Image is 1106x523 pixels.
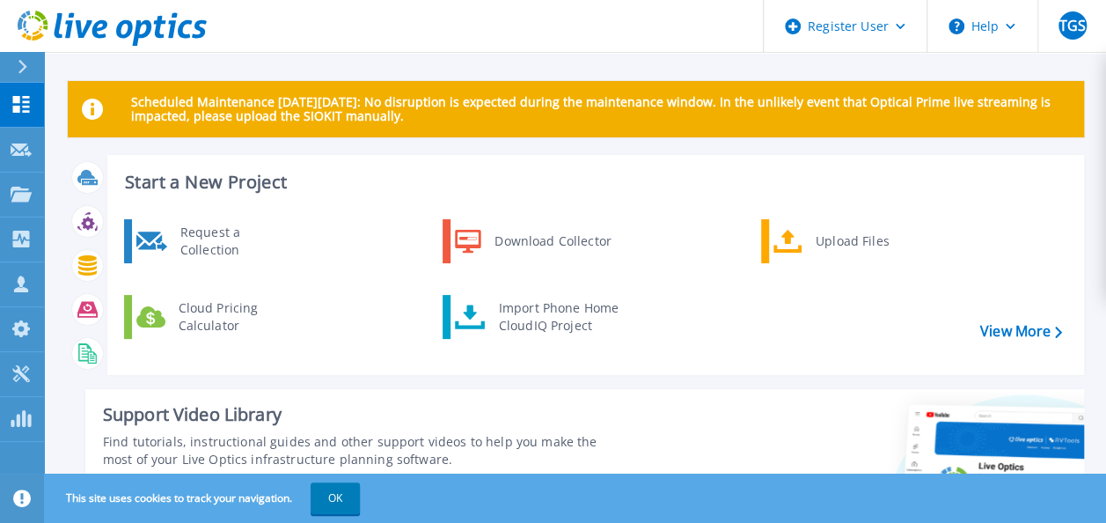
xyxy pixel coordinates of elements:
[1058,18,1085,33] span: TGS
[125,173,1061,192] h3: Start a New Project
[980,323,1062,340] a: View More
[443,219,623,263] a: Download Collector
[807,224,937,259] div: Upload Files
[103,403,622,426] div: Support Video Library
[131,95,1070,123] p: Scheduled Maintenance [DATE][DATE]: No disruption is expected during the maintenance window. In t...
[48,482,360,514] span: This site uses cookies to track your navigation.
[170,299,300,335] div: Cloud Pricing Calculator
[761,219,941,263] a: Upload Files
[124,295,304,339] a: Cloud Pricing Calculator
[311,482,360,514] button: OK
[490,299,627,335] div: Import Phone Home CloudIQ Project
[103,433,622,468] div: Find tutorials, instructional guides and other support videos to help you make the most of your L...
[124,219,304,263] a: Request a Collection
[172,224,300,259] div: Request a Collection
[486,224,619,259] div: Download Collector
